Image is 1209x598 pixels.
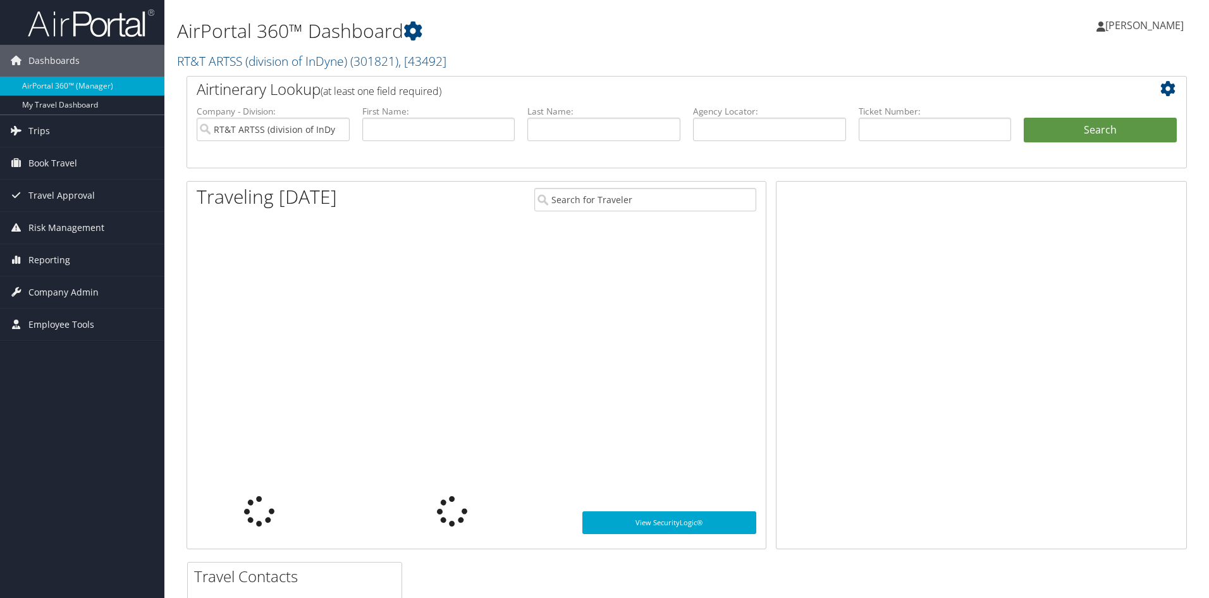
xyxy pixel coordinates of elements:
[197,105,350,118] label: Company - Division:
[1105,18,1184,32] span: [PERSON_NAME]
[197,78,1093,100] h2: Airtinerary Lookup
[177,18,857,44] h1: AirPortal 360™ Dashboard
[28,147,77,179] span: Book Travel
[859,105,1012,118] label: Ticket Number:
[582,511,756,534] a: View SecurityLogic®
[177,53,446,70] a: RT&T ARTSS (division of InDyne)
[28,244,70,276] span: Reporting
[28,212,104,244] span: Risk Management
[1096,6,1196,44] a: [PERSON_NAME]
[28,180,95,211] span: Travel Approval
[194,566,402,587] h2: Travel Contacts
[1024,118,1177,143] button: Search
[28,45,80,77] span: Dashboards
[28,115,50,147] span: Trips
[362,105,515,118] label: First Name:
[350,53,398,70] span: ( 301821 )
[28,277,99,308] span: Company Admin
[398,53,446,70] span: , [ 43492 ]
[28,309,94,340] span: Employee Tools
[527,105,680,118] label: Last Name:
[534,188,756,211] input: Search for Traveler
[321,84,441,98] span: (at least one field required)
[693,105,846,118] label: Agency Locator:
[197,184,337,210] h1: Traveling [DATE]
[28,8,154,38] img: airportal-logo.png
